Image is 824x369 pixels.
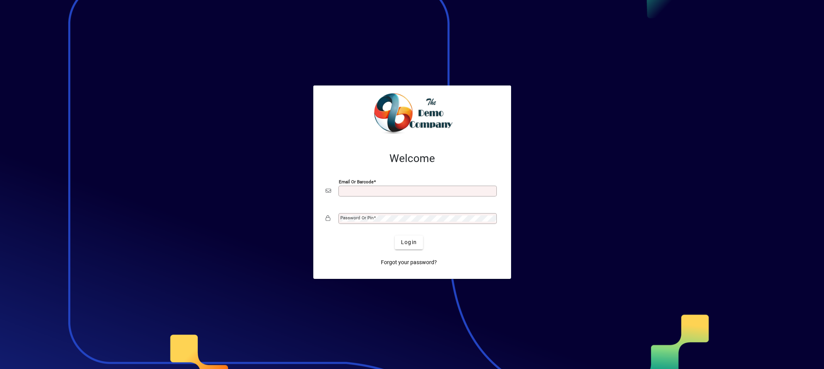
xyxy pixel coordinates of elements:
h2: Welcome [326,152,499,165]
mat-label: Password or Pin [340,215,374,220]
span: Login [401,238,417,246]
mat-label: Email or Barcode [339,179,374,184]
button: Login [395,236,423,249]
span: Forgot your password? [381,258,437,266]
a: Forgot your password? [378,256,440,270]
